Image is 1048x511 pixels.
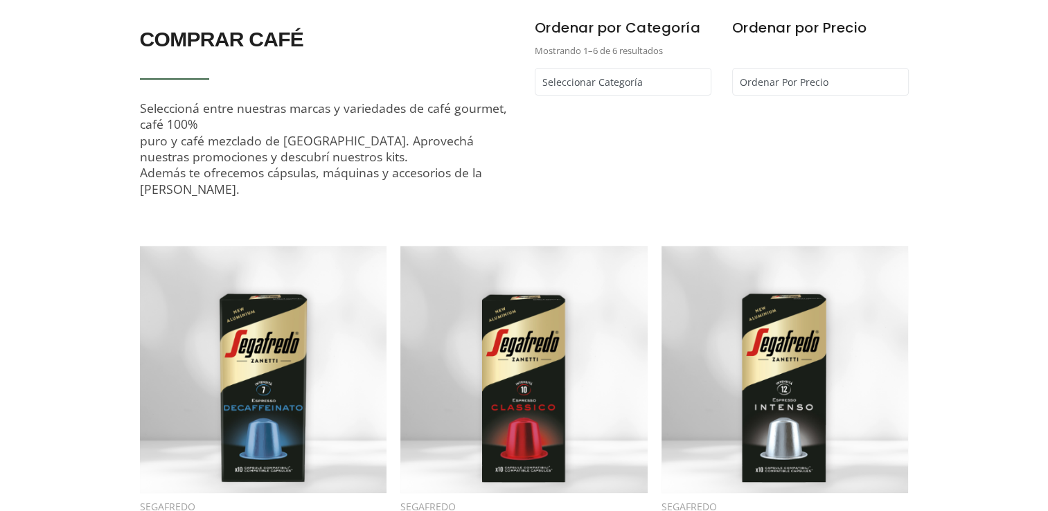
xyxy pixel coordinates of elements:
h6: Ordenar por Categoría [535,13,711,43]
h2: COMPRAR CAFÉ [140,20,514,59]
p: Mostrando 1–6 de 6 resultados [535,43,711,58]
img: Shop product image! [140,246,387,493]
img: Shop product image! [400,246,648,493]
img: Shop product image! [661,246,909,493]
span: Seleccioná entre nuestras marcas y variedades de café gourmet, café 100% puro y café mezclado de ... [140,100,507,197]
h6: Ordenar por Precio [732,13,909,43]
